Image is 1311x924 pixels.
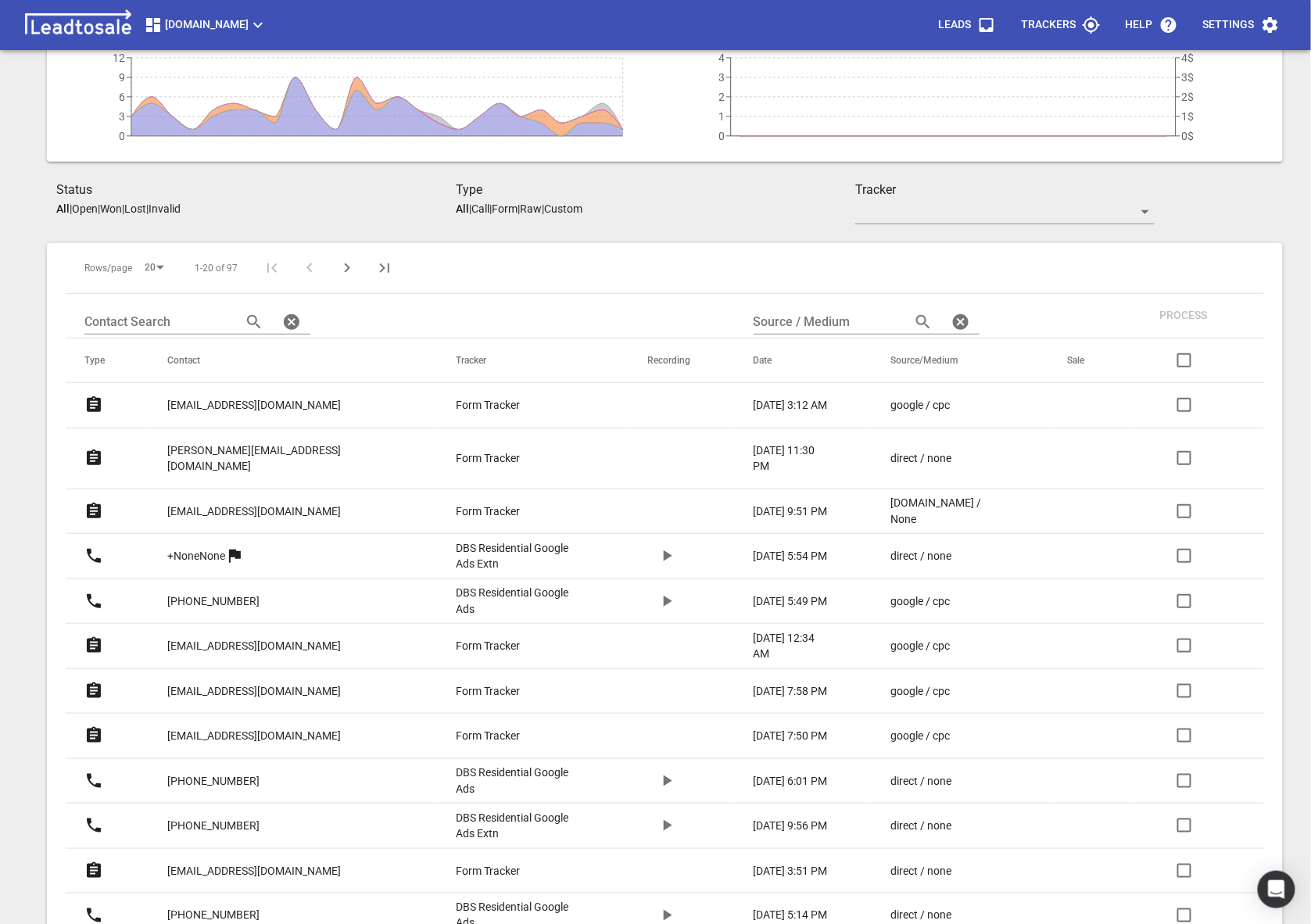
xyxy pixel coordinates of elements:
[138,257,170,278] div: 20
[167,397,341,414] p: [EMAIL_ADDRESS][DOMAIN_NAME]
[167,492,341,531] a: [EMAIL_ADDRESS][DOMAIN_NAME]
[84,726,103,745] svg: Form
[167,863,341,879] p: [EMAIL_ADDRESS][DOMAIN_NAME]
[84,449,103,467] svg: Form
[119,110,125,123] tspan: 3
[471,202,489,215] p: Call
[456,540,585,572] p: DBS Residential Google Ads Extn
[542,202,544,215] span: |
[84,861,103,880] svg: Form
[718,71,725,84] tspan: 3
[872,338,1049,383] th: Source/Medium
[890,397,950,414] p: google / cpc
[56,202,70,215] aside: All
[890,397,1005,414] a: google / cpc
[456,728,585,744] a: Form Tracker
[456,683,520,700] p: Form Tracker
[890,450,1005,467] a: direct / none
[437,338,629,383] th: Tracker
[890,548,1005,564] a: direct / none
[456,585,585,617] a: DBS Residential Google Ads
[66,338,149,383] th: Type
[890,818,951,834] p: direct / none
[629,338,735,383] th: Recording
[456,810,585,842] p: DBS Residential Google Ads Extn
[754,548,829,564] a: [DATE] 5:54 PM
[1182,91,1195,103] tspan: 2$
[754,908,828,924] p: [DATE] 5:14 PM
[84,502,103,521] svg: Form
[890,638,950,654] p: google / cpc
[489,202,492,215] span: |
[456,638,585,654] a: Form Tracker
[735,338,872,383] th: Date
[456,503,585,520] a: Form Tracker
[754,442,829,475] a: [DATE] 11:30 PM
[890,683,950,700] p: google / cpc
[456,450,520,467] p: Form Tracker
[518,202,520,215] span: |
[167,638,341,654] p: [EMAIL_ADDRESS][DOMAIN_NAME]
[754,503,829,520] a: [DATE] 9:51 PM
[718,52,725,64] tspan: 4
[754,773,829,790] a: [DATE] 6:01 PM
[167,762,260,800] a: [PHONE_NUMBER]
[167,503,341,520] p: [EMAIL_ADDRESS][DOMAIN_NAME]
[754,397,828,414] p: [DATE] 3:12 AM
[167,442,393,475] p: [PERSON_NAME][EMAIL_ADDRESS][DOMAIN_NAME]
[1049,338,1129,383] th: Sale
[456,450,585,467] a: Form Tracker
[754,503,828,520] p: [DATE] 9:51 PM
[119,130,125,142] tspan: 0
[754,863,829,879] a: [DATE] 3:51 PM
[167,537,225,575] a: +NoneNone
[456,765,585,797] a: DBS Residential Google Ads
[225,546,244,565] svg: More than one lead from this user
[754,818,828,834] p: [DATE] 9:56 PM
[84,772,103,790] svg: Call
[890,495,1005,527] p: [DOMAIN_NAME] / None
[890,863,1005,879] a: direct / none
[754,863,828,879] p: [DATE] 3:51 PM
[544,202,582,215] p: Custom
[456,863,520,879] p: Form Tracker
[84,546,103,565] svg: Call
[366,249,403,287] button: Last Page
[167,582,260,621] a: [PHONE_NUMBER]
[19,9,138,41] img: logo
[122,202,124,215] span: |
[1021,17,1076,33] p: Trackers
[890,638,1005,654] a: google / cpc
[890,728,1005,744] a: google / cpc
[718,130,725,142] tspan: 0
[119,71,125,84] tspan: 9
[100,202,122,215] p: Won
[890,450,951,467] p: direct / none
[84,592,103,611] svg: Call
[890,593,1005,610] a: google / cpc
[855,181,1155,199] h3: Tracker
[138,9,274,41] button: [DOMAIN_NAME]
[754,593,828,610] p: [DATE] 5:49 PM
[146,202,149,215] span: |
[167,627,341,665] a: [EMAIL_ADDRESS][DOMAIN_NAME]
[754,548,828,564] p: [DATE] 5:54 PM
[1182,52,1195,64] tspan: 4$
[84,396,103,414] svg: Form
[167,683,341,700] p: [EMAIL_ADDRESS][DOMAIN_NAME]
[1126,17,1153,33] p: Help
[167,773,260,790] p: [PHONE_NUMBER]
[890,818,1005,834] a: direct / none
[84,262,132,275] span: Rows/page
[890,773,951,790] p: direct / none
[890,908,1005,924] a: direct / none
[718,91,725,103] tspan: 2
[1258,871,1295,908] div: Open Intercom Messenger
[456,397,585,414] a: Form Tracker
[456,863,585,879] a: Form Tracker
[56,181,456,199] h3: Status
[456,202,469,215] aside: All
[754,818,829,834] a: [DATE] 9:56 PM
[167,807,260,845] a: [PHONE_NUMBER]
